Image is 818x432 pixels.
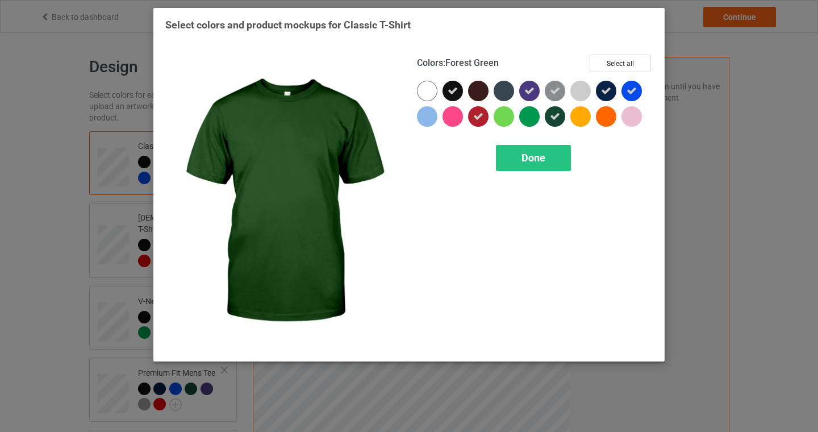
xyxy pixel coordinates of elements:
img: heather_texture.png [545,81,565,101]
span: Done [521,152,545,164]
span: Select colors and product mockups for Classic T-Shirt [165,19,411,31]
span: Colors [417,57,443,68]
img: regular.jpg [165,55,401,350]
h4: : [417,57,499,69]
span: Forest Green [445,57,499,68]
button: Select all [590,55,651,72]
